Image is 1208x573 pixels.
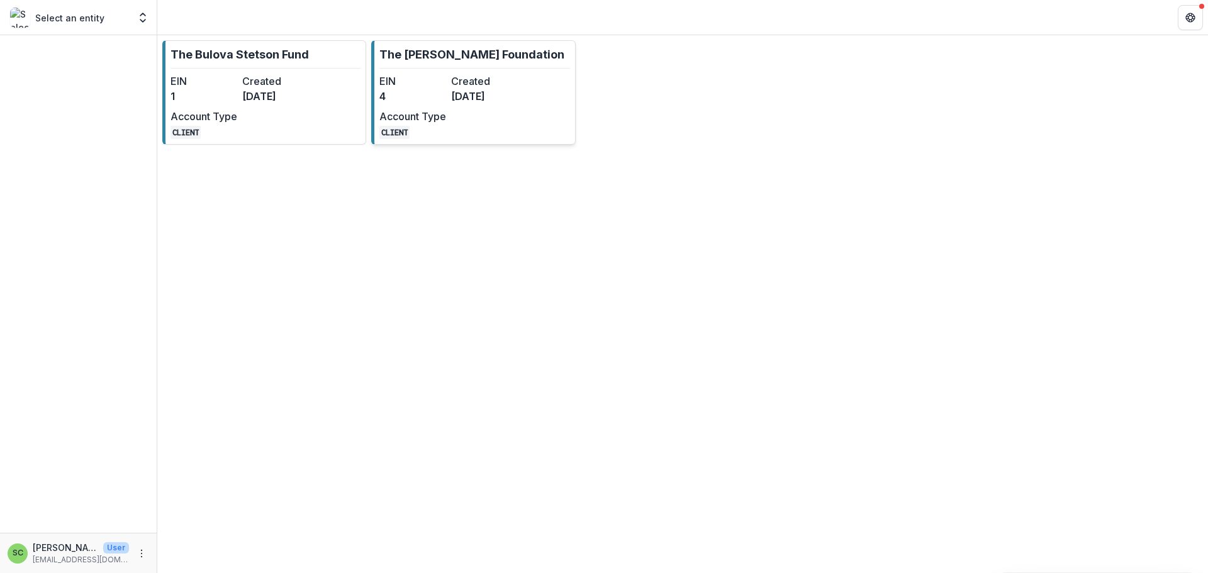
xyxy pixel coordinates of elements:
dt: Created [451,74,518,89]
button: Open entity switcher [134,5,152,30]
p: Select an entity [35,11,104,25]
a: The Bulova Stetson FundEIN1Created[DATE]Account TypeCLIENT [162,40,366,145]
p: User [103,542,129,554]
p: The [PERSON_NAME] Foundation [379,46,564,63]
p: [EMAIL_ADDRESS][DOMAIN_NAME] [33,554,129,565]
code: CLIENT [171,126,201,139]
div: Sonia Cavalli [13,549,23,557]
dd: [DATE] [242,89,309,104]
dd: 1 [171,89,237,104]
a: The [PERSON_NAME] FoundationEIN4Created[DATE]Account TypeCLIENT [371,40,575,145]
dt: Account Type [171,109,237,124]
button: Get Help [1178,5,1203,30]
p: [PERSON_NAME] [33,541,98,554]
dd: [DATE] [451,89,518,104]
dt: EIN [171,74,237,89]
code: CLIENT [379,126,410,139]
p: The Bulova Stetson Fund [171,46,309,63]
img: Select an entity [10,8,30,28]
dt: EIN [379,74,446,89]
dd: 4 [379,89,446,104]
dt: Account Type [379,109,446,124]
dt: Created [242,74,309,89]
button: More [134,546,149,561]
